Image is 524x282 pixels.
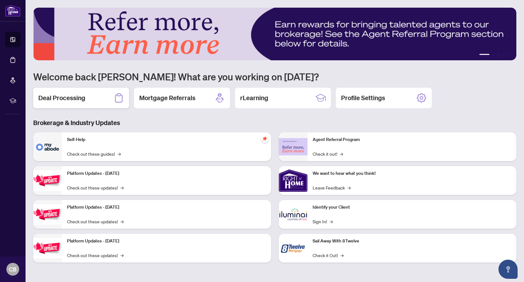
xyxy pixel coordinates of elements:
[33,118,516,127] h3: Brokerage & Industry Updates
[120,252,124,259] span: →
[279,200,308,229] img: Identify your Client
[5,5,20,17] img: logo
[67,170,266,177] p: Platform Updates - [DATE]
[313,136,512,143] p: Agent Referral Program
[139,93,195,102] h2: Mortgage Referrals
[38,93,85,102] h2: Deal Processing
[67,184,124,191] a: Check out these updates!→
[118,150,121,157] span: →
[313,252,344,259] a: Check it Out!→
[261,135,269,143] span: pushpin
[33,238,62,258] img: Platform Updates - June 23, 2025
[279,166,308,195] img: We want to hear what you think!
[330,218,333,225] span: →
[502,54,505,56] button: 4
[120,218,124,225] span: →
[479,54,490,56] button: 1
[67,238,266,245] p: Platform Updates - [DATE]
[313,150,343,157] a: Check it out!→
[497,54,500,56] button: 3
[340,150,343,157] span: →
[279,138,308,156] img: Agent Referral Program
[313,170,512,177] p: We want to hear what you think!
[33,8,516,60] img: Slide 0
[67,150,121,157] a: Check out these guides!→
[67,204,266,211] p: Platform Updates - [DATE]
[33,132,62,161] img: Self-Help
[507,54,510,56] button: 5
[240,93,268,102] h2: rLearning
[279,234,308,263] img: Sail Away With 8Twelve
[120,184,124,191] span: →
[33,70,516,83] h1: Welcome back [PERSON_NAME]! What are you working on [DATE]?
[347,184,351,191] span: →
[313,238,512,245] p: Sail Away With 8Twelve
[9,265,17,274] span: CB
[313,184,351,191] a: Leave Feedback→
[340,252,344,259] span: →
[67,218,124,225] a: Check out these updates!→
[492,54,495,56] button: 2
[33,204,62,224] img: Platform Updates - July 8, 2025
[313,218,333,225] a: Sign In!→
[498,260,518,279] button: Open asap
[33,170,62,190] img: Platform Updates - July 21, 2025
[67,136,266,143] p: Self-Help
[67,252,124,259] a: Check out these updates!→
[341,93,385,102] h2: Profile Settings
[313,204,512,211] p: Identify your Client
